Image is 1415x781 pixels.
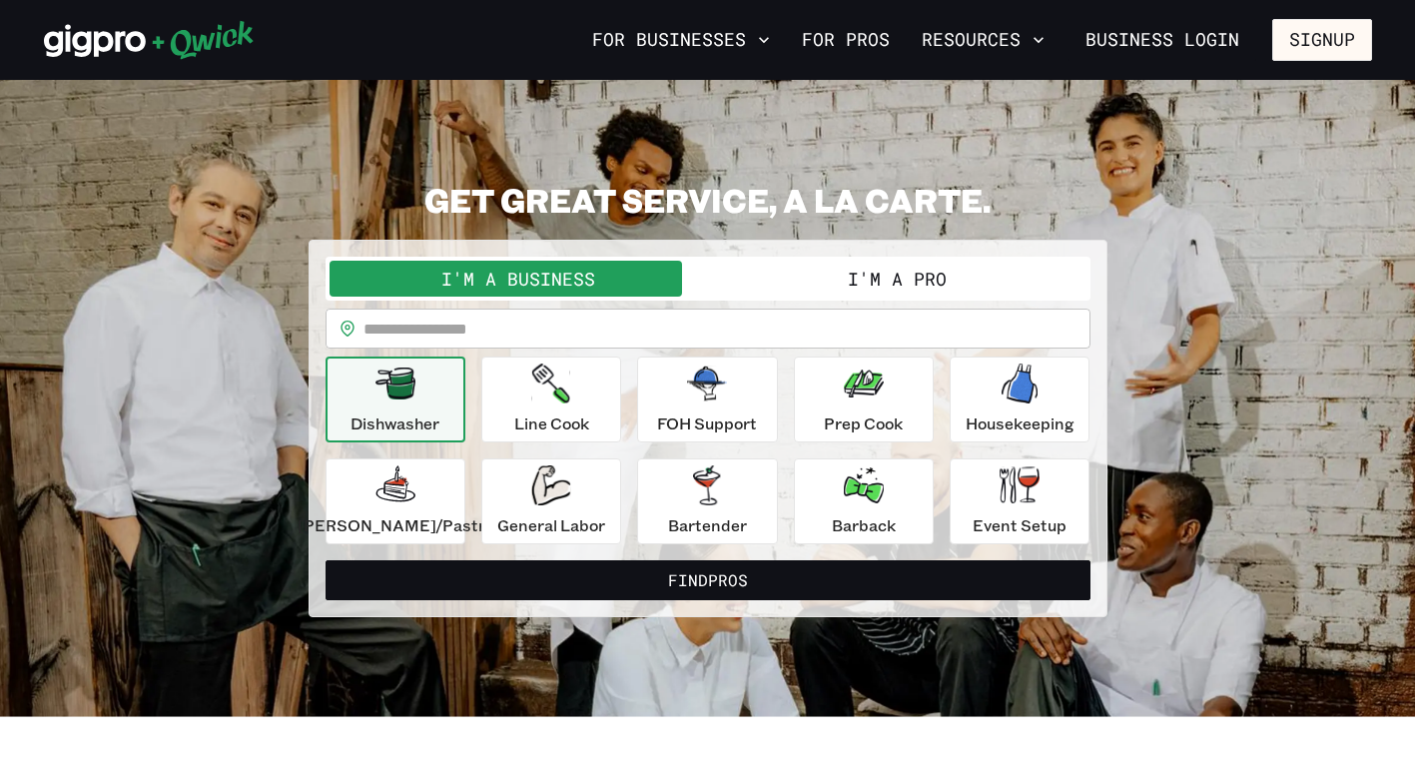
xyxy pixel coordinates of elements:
[824,411,903,435] p: Prep Cook
[832,513,896,537] p: Barback
[326,560,1090,600] button: FindPros
[497,513,605,537] p: General Labor
[1272,19,1372,61] button: Signup
[637,357,777,442] button: FOH Support
[330,261,708,297] button: I'm a Business
[481,458,621,544] button: General Labor
[481,357,621,442] button: Line Cook
[298,513,493,537] p: [PERSON_NAME]/Pastry
[668,513,747,537] p: Bartender
[950,357,1089,442] button: Housekeeping
[637,458,777,544] button: Bartender
[794,458,934,544] button: Barback
[657,411,757,435] p: FOH Support
[326,458,465,544] button: [PERSON_NAME]/Pastry
[351,411,439,435] p: Dishwasher
[794,23,898,57] a: For Pros
[794,357,934,442] button: Prep Cook
[326,357,465,442] button: Dishwasher
[584,23,778,57] button: For Businesses
[966,411,1074,435] p: Housekeeping
[1068,19,1256,61] a: Business Login
[914,23,1053,57] button: Resources
[309,180,1107,220] h2: GET GREAT SERVICE, A LA CARTE.
[973,513,1066,537] p: Event Setup
[708,261,1086,297] button: I'm a Pro
[950,458,1089,544] button: Event Setup
[514,411,589,435] p: Line Cook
